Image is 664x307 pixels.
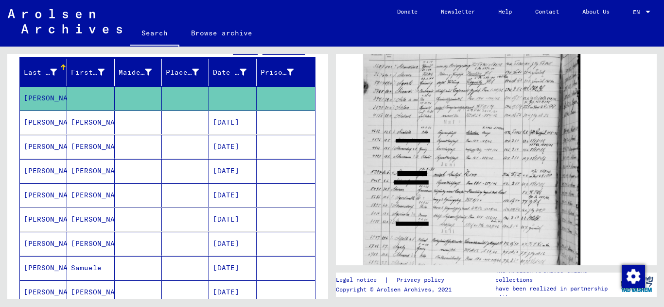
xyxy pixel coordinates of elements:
[389,275,456,285] a: Privacy policy
[67,59,114,86] mat-header-cell: First Name
[20,256,67,280] mat-cell: [PERSON_NAME]
[20,59,67,86] mat-header-cell: Last Name
[24,67,57,78] div: Last Name
[67,183,114,207] mat-cell: [PERSON_NAME]
[166,67,199,78] div: Place of Birth
[130,21,179,47] a: Search
[24,65,69,80] div: Last Name
[209,208,256,231] mat-cell: [DATE]
[67,135,114,159] mat-cell: [PERSON_NAME]
[67,256,114,280] mat-cell: Samuele
[67,232,114,256] mat-cell: [PERSON_NAME]
[20,183,67,207] mat-cell: [PERSON_NAME]
[67,208,114,231] mat-cell: [PERSON_NAME]
[67,159,114,183] mat-cell: [PERSON_NAME]
[67,111,114,134] mat-cell: [PERSON_NAME]
[179,21,264,45] a: Browse archive
[119,65,164,80] div: Maiden Name
[67,280,114,304] mat-cell: [PERSON_NAME]
[119,67,152,78] div: Maiden Name
[261,67,294,78] div: Prisoner #
[20,208,67,231] mat-cell: [PERSON_NAME]
[213,67,246,78] div: Date of Birth
[162,59,209,86] mat-header-cell: Place of Birth
[209,135,256,159] mat-cell: [DATE]
[20,111,67,134] mat-cell: [PERSON_NAME]
[336,275,384,285] a: Legal notice
[257,59,315,86] mat-header-cell: Prisoner #
[209,183,256,207] mat-cell: [DATE]
[209,159,256,183] mat-cell: [DATE]
[166,65,211,80] div: Place of Birth
[209,232,256,256] mat-cell: [DATE]
[209,59,256,86] mat-header-cell: Date of Birth
[209,256,256,280] mat-cell: [DATE]
[71,65,116,80] div: First Name
[213,65,258,80] div: Date of Birth
[20,86,67,110] mat-cell: [PERSON_NAME]
[336,285,456,294] p: Copyright © Arolsen Archives, 2021
[619,272,655,296] img: yv_logo.png
[633,9,644,16] span: EN
[261,65,306,80] div: Prisoner #
[115,59,162,86] mat-header-cell: Maiden Name
[336,275,456,285] div: |
[209,111,256,134] mat-cell: [DATE]
[209,280,256,304] mat-cell: [DATE]
[495,267,617,284] p: The Arolsen Archives online collections
[8,9,122,33] img: Arolsen_neg.svg
[71,67,104,78] div: First Name
[20,232,67,256] mat-cell: [PERSON_NAME]
[20,159,67,183] mat-cell: [PERSON_NAME]
[622,265,645,288] img: Change consent
[495,284,617,302] p: have been realized in partnership with
[20,135,67,159] mat-cell: [PERSON_NAME]
[20,280,67,304] mat-cell: [PERSON_NAME]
